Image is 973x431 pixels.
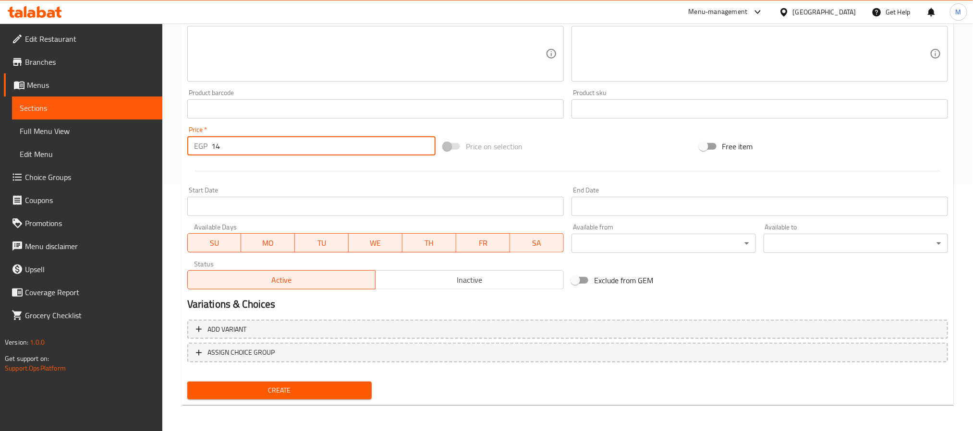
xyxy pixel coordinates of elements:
[5,352,49,365] span: Get support on:
[5,336,28,348] span: Version:
[30,336,45,348] span: 1.0.0
[25,194,155,206] span: Coupons
[4,281,162,304] a: Coverage Report
[20,125,155,137] span: Full Menu View
[4,258,162,281] a: Upsell
[349,233,402,252] button: WE
[689,6,748,18] div: Menu-management
[295,233,349,252] button: TU
[211,136,436,156] input: Please enter price
[4,166,162,189] a: Choice Groups
[4,304,162,327] a: Grocery Checklist
[406,236,452,250] span: TH
[12,143,162,166] a: Edit Menu
[466,141,523,152] span: Price on selection
[25,310,155,321] span: Grocery Checklist
[245,236,291,250] span: MO
[187,320,948,339] button: Add variant
[12,120,162,143] a: Full Menu View
[722,141,753,152] span: Free item
[25,33,155,45] span: Edit Restaurant
[4,27,162,50] a: Edit Restaurant
[379,273,560,287] span: Inactive
[187,99,564,119] input: Please enter product barcode
[192,273,372,287] span: Active
[25,56,155,68] span: Branches
[4,235,162,258] a: Menu disclaimer
[299,236,345,250] span: TU
[25,217,155,229] span: Promotions
[514,236,560,250] span: SA
[12,96,162,120] a: Sections
[4,212,162,235] a: Promotions
[456,233,510,252] button: FR
[194,140,207,152] p: EGP
[20,102,155,114] span: Sections
[375,270,564,289] button: Inactive
[207,323,246,335] span: Add variant
[402,233,456,252] button: TH
[187,270,376,289] button: Active
[4,189,162,212] a: Coupons
[20,148,155,160] span: Edit Menu
[594,275,654,286] span: Exclude from GEM
[25,263,155,275] span: Upsell
[572,234,756,253] div: ​
[4,73,162,96] a: Menus
[5,362,66,374] a: Support.OpsPlatform
[793,7,856,17] div: [GEOGRAPHIC_DATA]
[25,240,155,252] span: Menu disclaimer
[192,236,238,250] span: SU
[241,233,295,252] button: MO
[25,171,155,183] span: Choice Groups
[460,236,506,250] span: FR
[207,347,275,359] span: ASSIGN CHOICE GROUP
[764,234,948,253] div: ​
[4,50,162,73] a: Branches
[27,79,155,91] span: Menus
[195,384,364,396] span: Create
[25,287,155,298] span: Coverage Report
[187,382,372,399] button: Create
[187,343,948,362] button: ASSIGN CHOICE GROUP
[572,99,948,119] input: Please enter product sku
[353,236,399,250] span: WE
[187,297,948,311] h2: Variations & Choices
[956,7,961,17] span: M
[510,233,564,252] button: SA
[187,233,242,252] button: SU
